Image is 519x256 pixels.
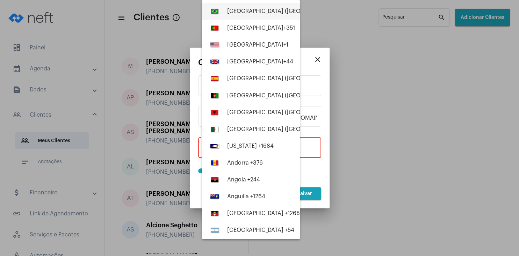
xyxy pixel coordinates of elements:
div: [GEOGRAPHIC_DATA] ([GEOGRAPHIC_DATA]) [227,8,354,14]
span: +1 [283,42,288,48]
div: [US_STATE] +1684 [227,143,274,149]
div: [GEOGRAPHIC_DATA] [227,58,293,65]
div: [GEOGRAPHIC_DATA] ([GEOGRAPHIC_DATA]) +355 [227,109,359,116]
div: Angola +244 [227,177,260,183]
div: [GEOGRAPHIC_DATA] [227,25,295,31]
span: +351 [283,25,295,31]
div: [GEOGRAPHIC_DATA] +1268 [227,210,300,216]
span: +44 [283,59,293,64]
div: [GEOGRAPHIC_DATA] ([GEOGRAPHIC_DATA]) [227,75,354,82]
div: [GEOGRAPHIC_DATA] [227,42,288,48]
div: [GEOGRAPHIC_DATA] (‫[GEOGRAPHIC_DATA]‬‎) +93 [227,92,356,99]
div: Andorra +376 [227,160,263,166]
div: [GEOGRAPHIC_DATA] +54 [227,227,294,233]
div: [GEOGRAPHIC_DATA] (‫[GEOGRAPHIC_DATA]‬‎) +213 [227,126,358,132]
div: Anguilla +1264 [227,193,265,200]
